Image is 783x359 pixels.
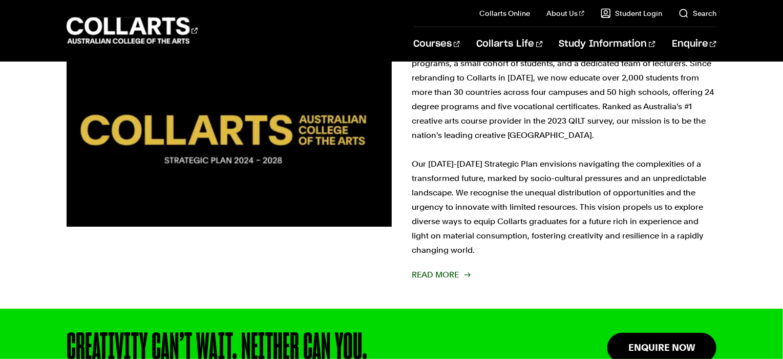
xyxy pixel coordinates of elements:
div: Go to homepage [67,16,198,45]
a: Study Information [559,27,655,61]
a: Student Login [601,8,662,18]
a: About Us [546,8,584,18]
a: Courses [413,27,460,61]
a: Enquire [672,27,716,61]
span: Read more [412,268,470,282]
p: Over three decades ago, Collarts, originally Ausmusic, began with three programs, a small cohort ... [412,42,717,257]
a: Search [679,8,716,18]
a: Collarts Online [479,8,530,18]
a: Collarts Life [476,27,542,61]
